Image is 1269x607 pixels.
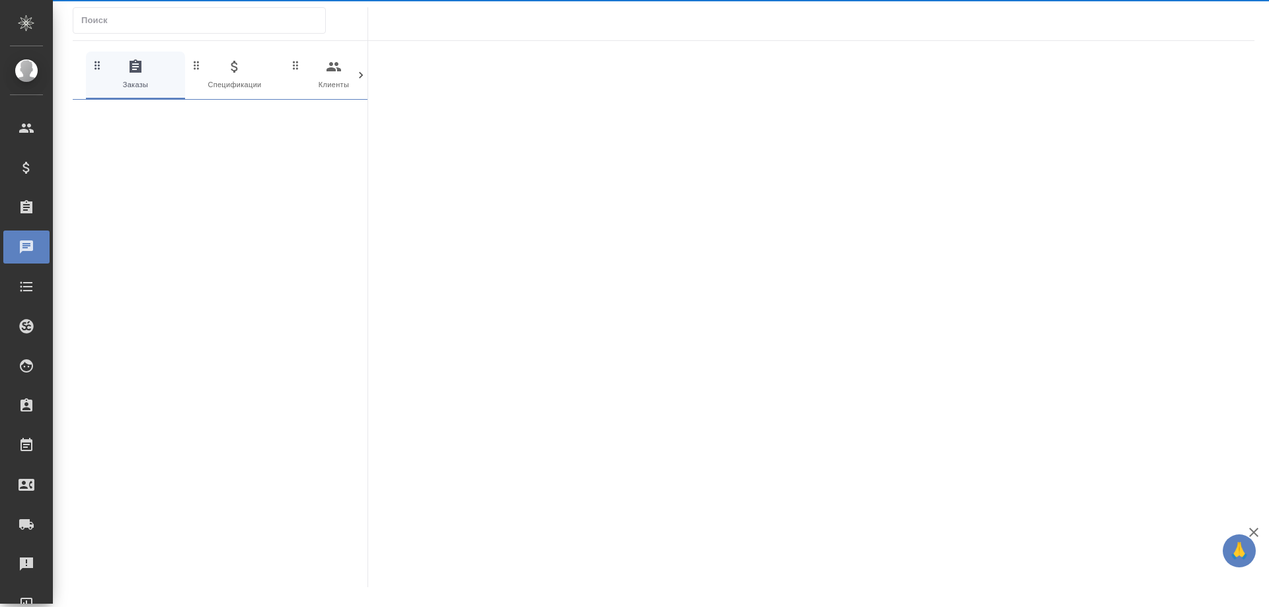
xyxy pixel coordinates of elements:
[81,11,325,30] input: Поиск
[91,59,180,91] span: Заказы
[289,59,378,91] span: Клиенты
[1223,534,1256,567] button: 🙏
[91,59,104,71] svg: Зажми и перетащи, чтобы поменять порядок вкладок
[190,59,203,71] svg: Зажми и перетащи, чтобы поменять порядок вкладок
[289,59,302,71] svg: Зажми и перетащи, чтобы поменять порядок вкладок
[190,59,279,91] span: Спецификации
[1228,537,1250,565] span: 🙏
